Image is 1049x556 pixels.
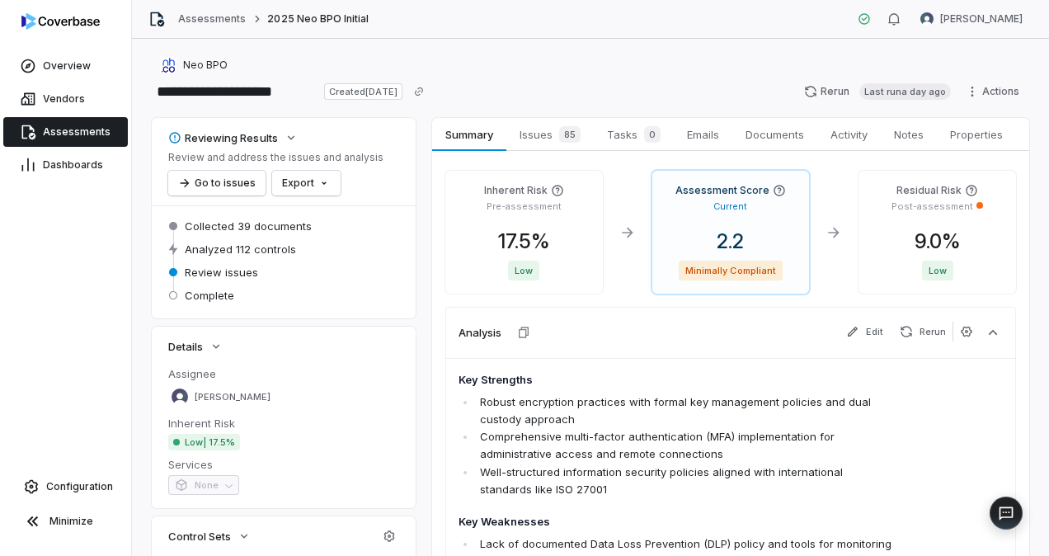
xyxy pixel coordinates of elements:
span: Properties [943,124,1009,145]
span: [PERSON_NAME] [195,391,270,403]
h4: Key Strengths [459,372,894,389]
span: Last run a day ago [859,83,951,100]
span: Low | 17.5% [168,434,240,450]
button: Control Sets [163,521,256,551]
a: Configuration [7,472,125,502]
span: Vendors [43,92,85,106]
h3: Analysis [459,325,501,340]
span: Details [168,339,203,354]
button: https://neobpo.com.br/Neo BPO [155,50,233,80]
span: Minimize [49,515,93,528]
button: Actions [961,79,1029,104]
span: Dashboards [43,158,103,172]
button: Reviewing Results [163,123,303,153]
li: Robust encryption practices with formal key management policies and dual custody approach [476,393,894,428]
span: 17.5 % [498,229,550,253]
span: Issues [513,123,587,146]
button: Minimize [7,505,125,538]
dt: Assignee [168,366,399,381]
span: Activity [824,124,874,145]
a: Assessments [178,12,246,26]
button: Copy link [404,77,434,106]
button: Edit [840,322,890,342]
span: 2025 Neo BPO Initial [267,12,369,26]
li: Well-structured information security policies aligned with international standards like ISO 27001 [476,464,894,498]
img: logo-D7KZi-bG.svg [21,13,100,30]
span: Review issues [185,265,258,280]
dt: Services [168,457,399,472]
span: Summary [439,124,499,145]
span: 9.0 % [915,229,961,253]
span: Complete [185,288,234,303]
span: Collected 39 documents [185,219,312,233]
button: Go to issues [168,171,266,196]
button: Rerun [893,322,953,342]
p: Current [713,200,747,213]
span: Assessments [43,125,111,139]
span: Notes [887,124,930,145]
a: Dashboards [3,150,128,180]
button: Details [163,332,228,361]
button: Export [272,171,341,196]
span: 0 [644,126,661,143]
li: Comprehensive multi-factor authentication (MFA) implementation for administrative access and remo... [476,428,894,463]
span: Analyzed 112 controls [185,242,296,257]
h4: Inherent Risk [484,184,548,197]
span: Created [DATE] [324,83,402,100]
dt: Inherent Risk [168,416,399,431]
p: Pre-assessment [487,200,562,213]
span: Low [508,261,539,280]
button: Praneeth Tiyyagura avatar[PERSON_NAME] [910,7,1033,31]
div: Reviewing Results [168,130,278,145]
p: Review and address the issues and analysis [168,151,383,164]
span: Emails [680,124,726,145]
span: Control Sets [168,529,231,544]
span: Tasks [600,123,667,146]
img: Felipe Bertho avatar [172,389,188,405]
h4: Residual Risk [896,184,962,197]
span: [PERSON_NAME] [940,12,1023,26]
span: Overview [43,59,91,73]
img: Praneeth Tiyyagura avatar [920,12,934,26]
h4: Assessment Score [675,184,769,197]
button: RerunLast runa day ago [794,79,961,104]
a: Overview [3,51,128,81]
span: Minimally Compliant [679,261,783,280]
span: Neo BPO [183,59,228,72]
span: Documents [739,124,811,145]
span: Low [922,261,953,280]
p: Post-assessment [891,200,973,213]
a: Vendors [3,84,128,114]
span: 2.2 [703,229,757,253]
span: 85 [559,126,581,143]
span: Configuration [46,480,113,493]
a: Assessments [3,117,128,147]
h4: Key Weaknesses [459,514,894,530]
